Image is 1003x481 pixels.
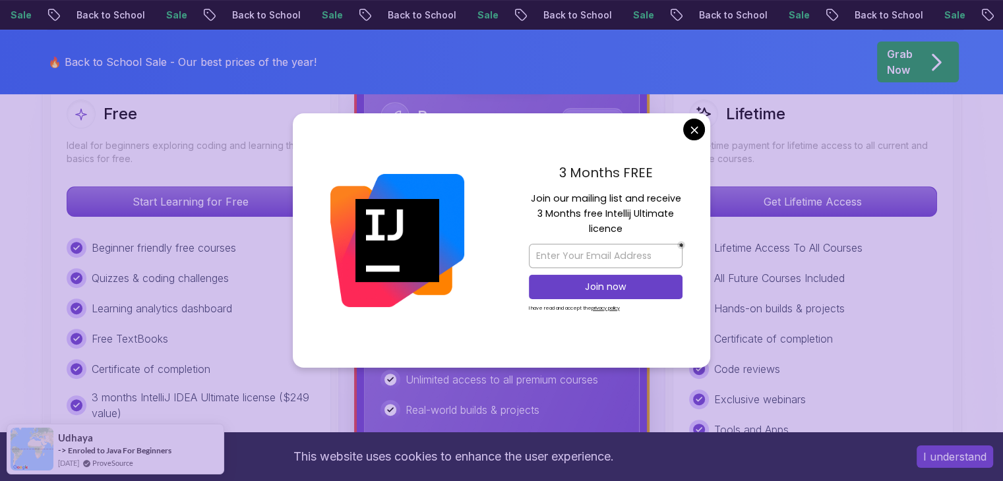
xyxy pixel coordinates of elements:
p: Tools and Apps [714,422,789,438]
p: Ideal for beginners exploring coding and learning the basics for free. [67,139,315,165]
p: Get Lifetime Access [690,187,936,216]
span: [DATE] [58,457,79,468]
button: Start Learning for Free [67,186,315,217]
p: Grab Now [887,46,913,78]
p: Learning analytics dashboard [92,300,232,316]
p: Start Learning for Free [67,187,314,216]
p: All Future Courses Included [714,270,845,286]
p: Back to School [688,9,777,22]
a: Enroled to Java For Beginners [68,445,171,455]
p: Sale [466,9,508,22]
p: Free TextBooks [92,331,168,347]
div: This website uses cookies to enhance the user experience. [10,442,897,471]
a: ProveSource [92,457,133,468]
p: Unlimited access to all premium courses [406,372,598,387]
p: Hands-on builds & projects [714,300,845,316]
p: Back to School [377,9,466,22]
p: Quizzes & coding challenges [92,270,229,286]
p: Back to School [221,9,311,22]
p: Lifetime Access To All Courses [714,240,863,256]
span: Udhaya [58,432,93,443]
span: -> [58,445,67,455]
p: Certificate of completion [92,361,210,377]
p: Sale [311,9,353,22]
p: Best Value [564,110,621,123]
button: Get Lifetime Access [689,186,937,217]
p: Career roadmaps for Java, Spring Boot & DevOps [406,430,623,462]
p: Real-world builds & projects [406,402,539,418]
p: Sale [622,9,664,22]
button: Accept cookies [917,445,993,468]
p: Exclusive webinars [714,391,806,407]
p: 3 months IntelliJ IDEA Ultimate license ($249 value) [92,389,315,421]
h2: Free [104,103,137,125]
p: Back to School [65,9,155,22]
p: Back to School [843,9,933,22]
p: 🔥 Back to School Sale - Our best prices of the year! [48,54,317,70]
p: Sale [933,9,975,22]
p: Code reviews [714,361,780,377]
p: One-time payment for lifetime access to all current and future courses. [689,139,937,165]
img: provesource social proof notification image [11,428,53,470]
p: Sale [777,9,820,22]
h2: Pro [417,106,443,127]
a: Start Learning for Free [67,195,315,208]
p: Back to School [532,9,622,22]
p: Beginner friendly free courses [92,240,236,256]
a: Get Lifetime Access [689,195,937,208]
h2: Lifetime [726,103,785,125]
p: Certificate of completion [714,331,833,347]
p: Sale [155,9,197,22]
